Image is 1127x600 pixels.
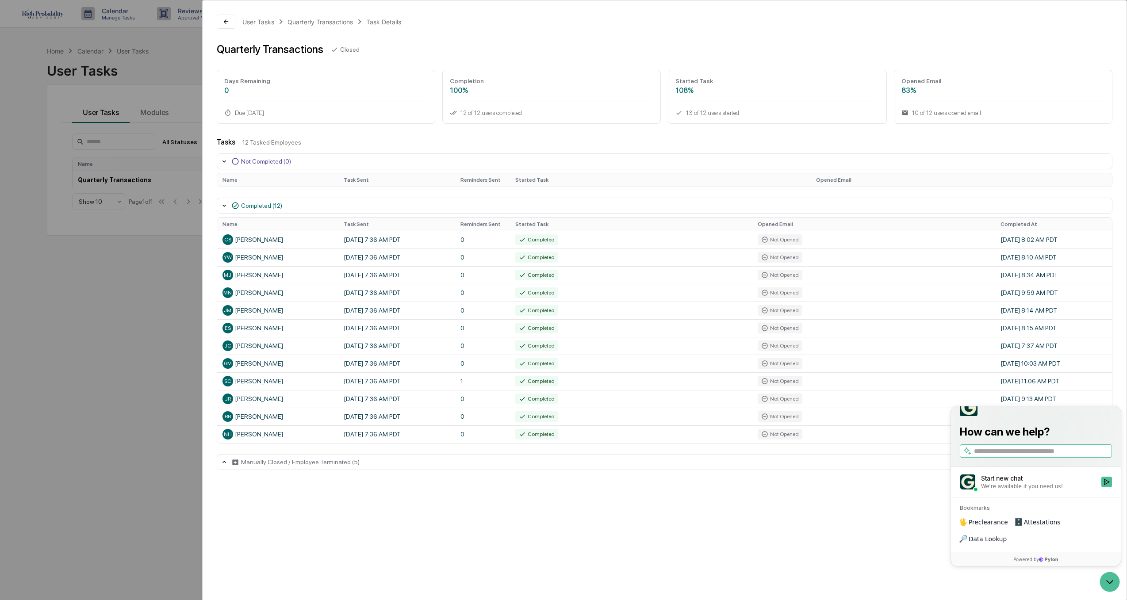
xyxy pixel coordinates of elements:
th: Completed At [995,218,1112,231]
td: 0 [455,337,510,355]
div: Completed (12) [241,202,282,209]
div: Completed [515,394,558,404]
td: 0 [455,355,510,372]
div: Completed [515,429,558,439]
td: 0 [455,231,510,248]
td: [DATE] 7:36 AM PDT [338,248,455,266]
div: [PERSON_NAME] [222,305,333,316]
div: Due [DATE] [224,109,428,116]
div: Completed [515,358,558,369]
td: 0 [455,248,510,266]
div: Not Opened [758,376,802,386]
th: Name [217,218,338,231]
div: Quarterly Transactions [287,18,353,26]
div: Not Opened [758,305,802,316]
div: 13 of 12 users started [675,109,879,116]
div: 🔎 [9,129,16,136]
th: Task Sent [338,218,455,231]
div: Completed [515,287,558,298]
td: [DATE] 7:36 AM PDT [338,408,455,425]
div: 83% [901,86,1105,95]
p: How can we help? [9,19,161,33]
td: 0 [455,284,510,302]
td: [DATE] 7:36 AM PDT [338,355,455,372]
div: Not Opened [758,270,802,280]
span: YW [224,254,232,260]
div: [PERSON_NAME] [222,394,333,404]
th: Reminders Sent [455,173,510,187]
div: Not Opened [758,287,802,298]
span: ES [225,325,231,331]
td: [DATE] 8:10 AM PDT [995,248,1112,266]
span: CS [224,237,231,243]
div: Not Opened [758,340,802,351]
span: Data Lookup [18,128,56,137]
th: Started Task [510,218,753,231]
span: Attestations [73,111,110,120]
td: [DATE] 9:13 AM PDT [995,390,1112,408]
th: Opened Email [811,173,1112,187]
div: Completed [515,234,558,245]
div: [PERSON_NAME] [222,323,333,333]
td: [DATE] 7:36 AM PDT [338,319,455,337]
div: Started Task [675,77,879,84]
div: Completed [515,270,558,280]
iframe: Open customer support [1099,571,1123,595]
span: MJ [224,272,231,278]
a: 🖐️Preclearance [5,108,61,124]
div: Completed [515,305,558,316]
div: Not Completed (0) [241,158,291,165]
div: Quarterly Transactions [217,43,323,56]
div: [PERSON_NAME] [222,252,333,263]
div: Not Opened [758,394,802,404]
span: Pylon [88,150,107,157]
div: Closed [340,46,360,53]
div: [PERSON_NAME] [222,429,333,439]
div: 12 of 12 users completed [450,109,653,116]
div: Start new chat [30,68,145,76]
div: [PERSON_NAME] [222,340,333,351]
div: Not Opened [758,323,802,333]
td: [DATE] 10:03 AM PDT [995,355,1112,372]
div: [PERSON_NAME] [222,270,333,280]
div: Tasks [217,138,235,146]
div: Manually Closed / Employee Terminated (5) [241,459,360,466]
span: GM [224,360,232,367]
div: Not Opened [758,411,802,422]
td: 0 [455,302,510,319]
span: JC [224,343,231,349]
div: 12 Tasked Employees [242,139,1112,146]
td: 0 [455,319,510,337]
span: Preclearance [18,111,57,120]
div: Task Details [366,18,401,26]
div: Completed [515,340,558,351]
div: Not Opened [758,429,802,439]
div: 🖐️ [9,112,16,119]
div: Days Remaining [224,77,428,84]
div: 0 [224,86,428,95]
div: [PERSON_NAME] [222,358,333,369]
th: Name [217,173,338,187]
th: Task Sent [338,173,455,187]
div: [PERSON_NAME] [222,376,333,386]
td: [DATE] 8:34 AM PDT [995,266,1112,284]
td: [DATE] 8:02 AM PDT [995,231,1112,248]
div: Completed [515,376,558,386]
th: Started Task [510,173,811,187]
a: 🗄️Attestations [61,108,113,124]
button: Start new chat [150,70,161,81]
td: 0 [455,408,510,425]
span: JM [224,307,231,313]
td: [DATE] 7:36 AM PDT [338,337,455,355]
td: [DATE] 7:36 AM PDT [338,390,455,408]
th: Reminders Sent [455,218,510,231]
div: Opened Email [901,77,1105,84]
td: [DATE] 8:15 AM PDT [995,319,1112,337]
div: 108% [675,86,879,95]
td: [DATE] 11:06 AM PDT [995,372,1112,390]
div: [PERSON_NAME] [222,287,333,298]
div: 🗄️ [64,112,71,119]
span: BB [225,413,231,420]
div: Completed [515,323,558,333]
